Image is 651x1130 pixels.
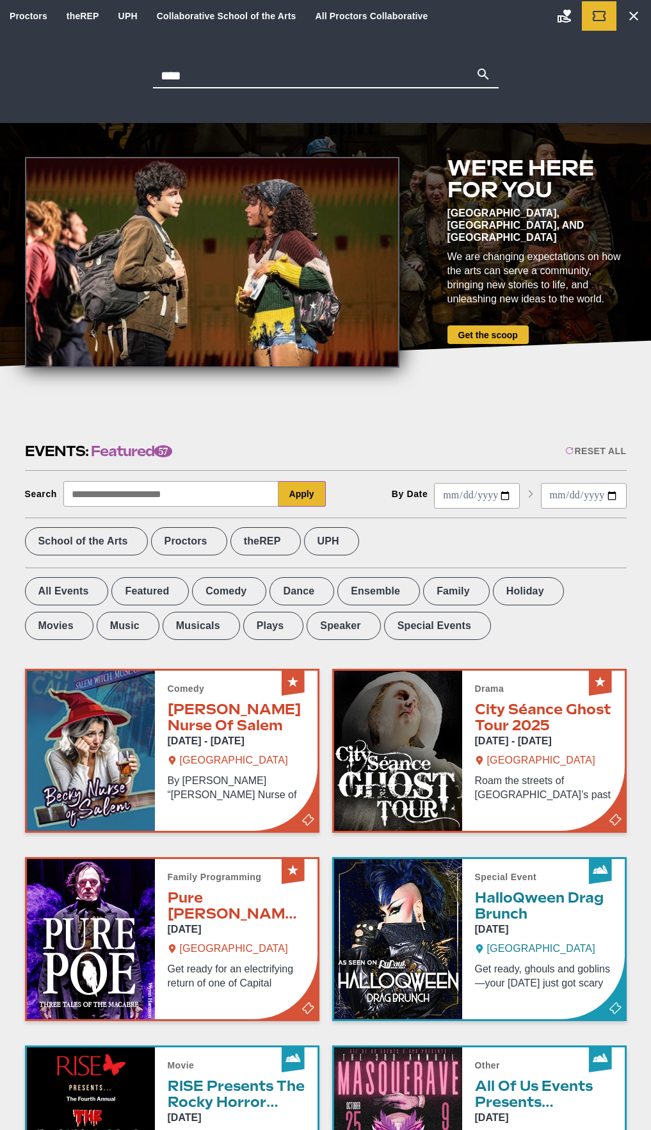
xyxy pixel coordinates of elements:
label: Special Events [384,612,491,640]
label: Holiday [493,577,564,605]
label: Featured [111,577,189,605]
label: Proctors [151,527,227,555]
label: All Events [25,577,109,605]
a: Proctors [10,11,47,21]
a: Get the scoop [447,325,529,344]
label: Dance [269,577,334,605]
a: All Proctors Collaborative [315,11,428,21]
label: Comedy [192,577,266,605]
div: Reset All [565,446,626,456]
label: Movies [25,612,93,640]
button: Apply [278,481,326,507]
label: Family [423,577,490,605]
h2: Events: [25,441,172,461]
h2: We're here for you [447,157,627,201]
label: theREP [230,527,301,555]
label: Plays [243,612,304,640]
a: Search [616,1,651,31]
span: Featured [91,441,172,461]
a: theREP [67,11,99,21]
div: We are changing expectations on how the arts can serve a community, bringing new stories to life,... [447,250,627,306]
div: Search [25,489,58,499]
a: UPH [118,11,138,21]
label: Speaker [307,612,380,640]
div: [GEOGRAPHIC_DATA], [GEOGRAPHIC_DATA], and [GEOGRAPHIC_DATA] [447,207,627,243]
label: UPH [304,527,359,555]
div: By Date [392,489,428,499]
label: Ensemble [337,577,420,605]
label: Musicals [163,612,240,640]
label: School of the Arts [25,527,148,555]
label: Music [97,612,159,640]
span: 57 [154,445,172,457]
a: Collaborative School of the Arts [157,11,296,21]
